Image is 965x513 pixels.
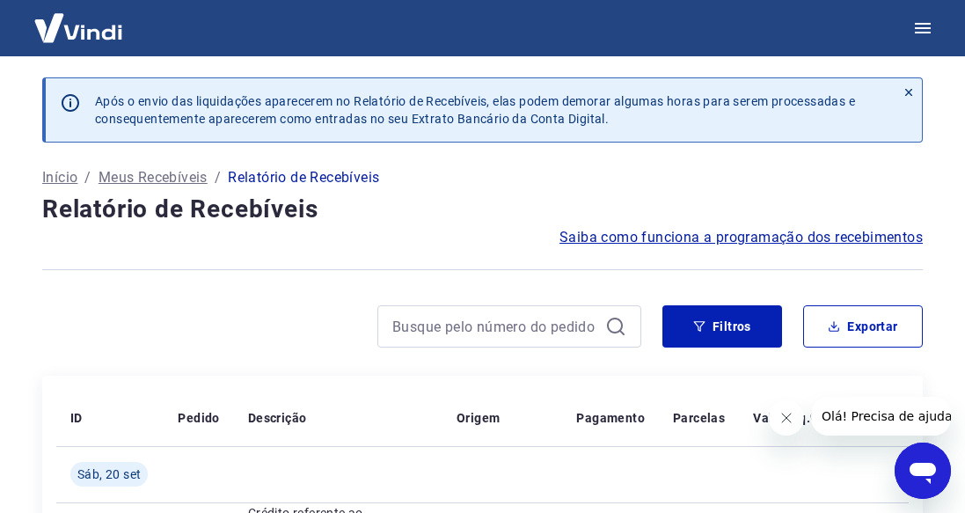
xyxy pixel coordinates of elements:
p: Relatório de Recebíveis [228,167,379,188]
a: Meus Recebíveis [99,167,208,188]
h4: Relatório de Recebíveis [42,192,923,227]
a: Saiba como funciona a programação dos recebimentos [559,227,923,248]
iframe: Fechar mensagem [769,400,804,436]
p: ID [70,409,83,427]
button: Filtros [662,305,782,348]
span: Sáb, 20 set [77,465,141,483]
p: Valor Líq. [753,409,810,427]
img: Vindi [21,1,135,55]
span: Olá! Precisa de ajuda? [11,12,148,26]
p: Origem [457,409,500,427]
p: Pedido [178,409,219,427]
button: Exportar [803,305,923,348]
a: Início [42,167,77,188]
input: Busque pelo número do pedido [392,313,598,340]
p: / [215,167,221,188]
p: Pagamento [576,409,645,427]
p: / [84,167,91,188]
p: Após o envio das liquidações aparecerem no Relatório de Recebíveis, elas podem demorar algumas ho... [95,92,881,128]
p: Parcelas [673,409,725,427]
p: Descrição [248,409,307,427]
iframe: Botão para abrir a janela de mensagens [895,443,951,499]
iframe: Mensagem da empresa [811,397,951,436]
